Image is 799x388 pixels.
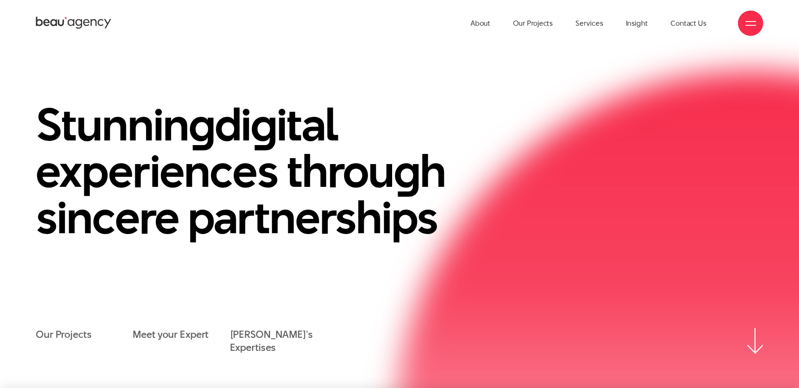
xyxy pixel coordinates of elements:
en: g [394,139,420,202]
a: [PERSON_NAME]'s Expertises [230,328,327,354]
h1: Stunnin di ital experiences throu h sincere partnerships [36,101,499,240]
a: Our Projects [36,328,92,341]
en: g [189,93,215,156]
a: Meet your Expert [133,328,208,341]
en: g [251,93,277,156]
